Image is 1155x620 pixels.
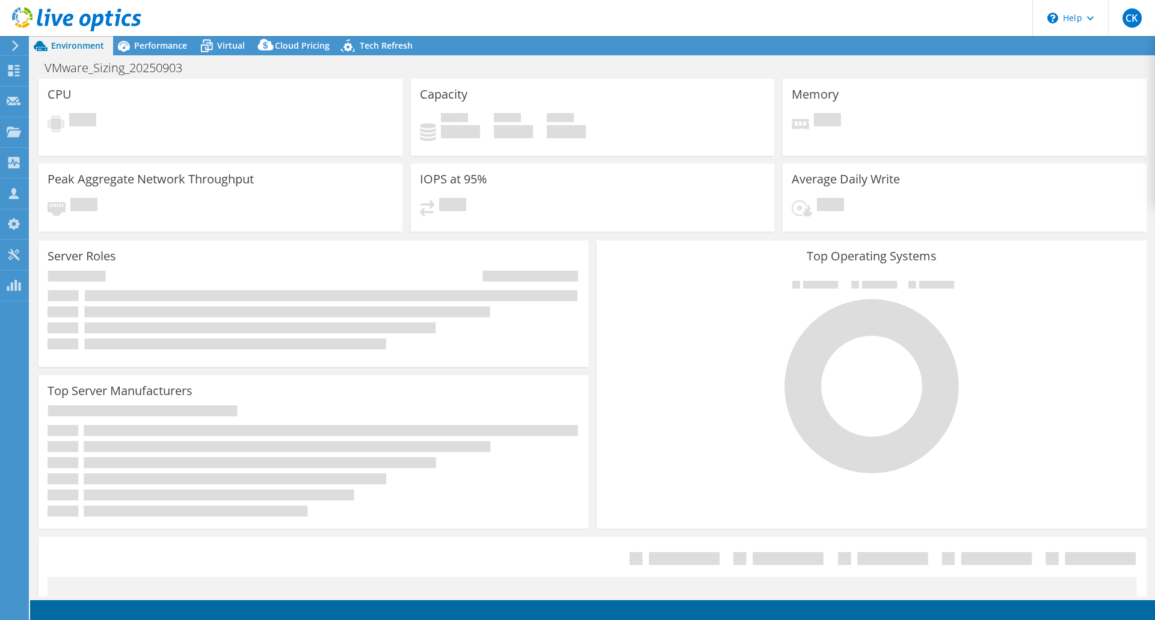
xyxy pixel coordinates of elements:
[69,113,96,129] span: Pending
[817,198,844,214] span: Pending
[547,113,574,125] span: Total
[547,125,586,138] h4: 0 GiB
[420,88,467,101] h3: Capacity
[814,113,841,129] span: Pending
[441,125,480,138] h4: 0 GiB
[606,250,1138,263] h3: Top Operating Systems
[48,88,72,101] h3: CPU
[39,61,201,75] h1: VMware_Sizing_20250903
[1047,13,1058,23] svg: \n
[439,198,466,214] span: Pending
[70,198,97,214] span: Pending
[48,173,254,186] h3: Peak Aggregate Network Throughput
[792,88,839,101] h3: Memory
[48,384,192,397] h3: Top Server Manufacturers
[48,250,116,263] h3: Server Roles
[1123,8,1142,28] span: CK
[792,173,900,186] h3: Average Daily Write
[51,40,104,51] span: Environment
[494,113,521,125] span: Free
[217,40,245,51] span: Virtual
[441,113,468,125] span: Used
[420,173,487,186] h3: IOPS at 95%
[360,40,413,51] span: Tech Refresh
[134,40,187,51] span: Performance
[275,40,330,51] span: Cloud Pricing
[494,125,533,138] h4: 0 GiB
